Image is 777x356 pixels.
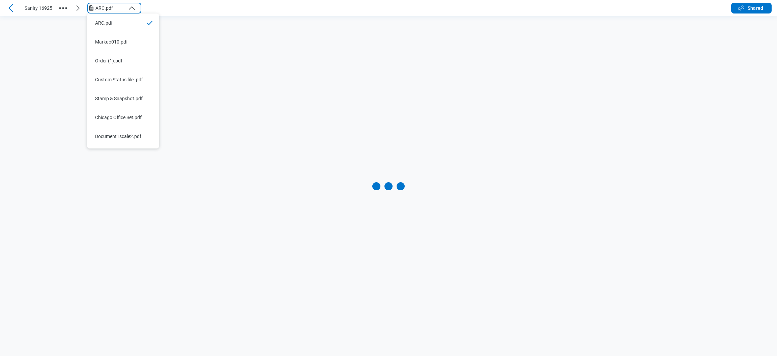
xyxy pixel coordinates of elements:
div: Order (1).pdf [95,57,143,64]
span: Sanity 16925 [25,5,52,11]
div: ARC.pdf [95,5,125,11]
div: Document1scale2.pdf [95,133,143,140]
button: ARC.pdf [87,3,141,13]
div: ARC.pdf [95,20,143,26]
ul: Menu [87,13,159,148]
div: Stamp & Snapshot.pdf [95,95,143,102]
span: Shared [748,5,763,11]
div: Custom Status file .pdf [95,76,143,83]
div: Chicago Office Set.pdf [95,114,143,121]
button: Shared [731,3,772,13]
div: Loading [372,182,405,190]
div: Markuo010.pdf [95,38,143,45]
